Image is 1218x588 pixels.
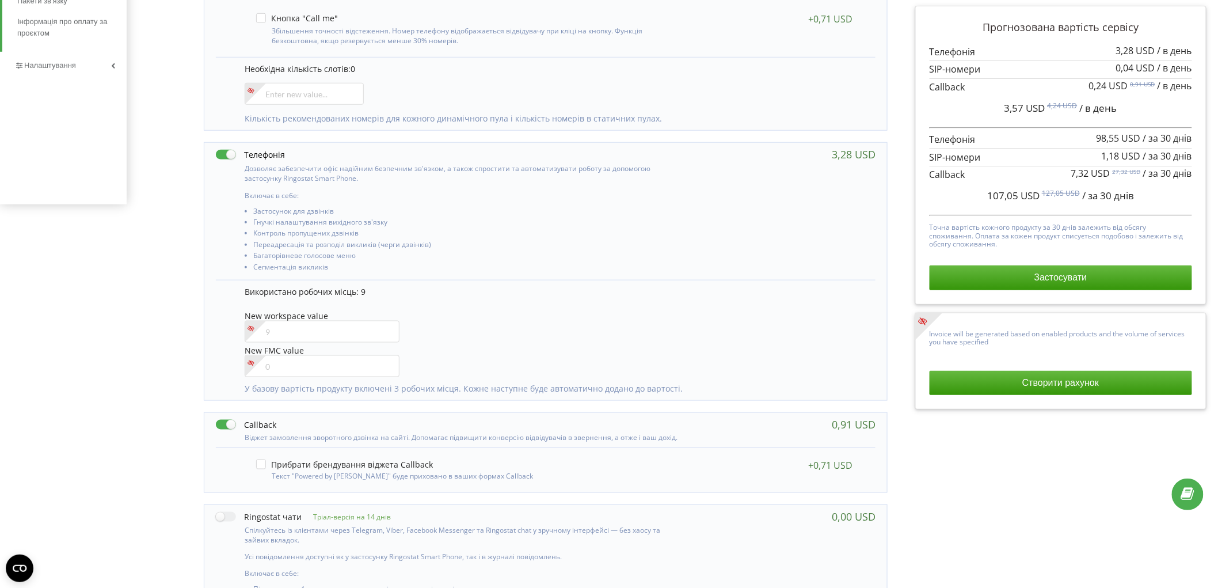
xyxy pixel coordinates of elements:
[1082,189,1134,202] span: / за 30 днів
[1097,132,1141,145] span: 98,55 USD
[216,149,285,161] label: Телефонія
[1143,150,1192,162] span: / за 30 днів
[1113,168,1141,176] sup: 27,32 USD
[930,20,1192,35] p: Прогнозована вартість сервісу
[245,113,864,124] p: Кількість рекомендованих номерів для кожного динамічного пула і кількість номерів в статичних пулах.
[808,13,852,25] div: +0,71 USD
[1143,167,1192,180] span: / за 30 днів
[1102,150,1141,162] span: 1,18 USD
[832,149,876,160] div: 3,28 USD
[245,63,864,75] p: Необхідна кількість слотів:
[245,355,399,377] input: 0
[216,431,677,442] div: Віджет замовлення зворотного дзвінка на сайті. Допомагає підвищити конверсію відвідувачів в зверн...
[832,511,876,522] div: 0,00 USD
[245,286,366,297] span: Використано робочих місць: 9
[1080,101,1117,115] span: / в день
[930,45,1192,59] p: Телефонія
[17,16,121,39] span: Інформація про оплату за проєктом
[24,61,76,70] span: Налаштування
[930,133,1192,146] p: Телефонія
[1116,62,1155,74] span: 0,04 USD
[987,189,1040,202] span: 107,05 USD
[245,383,864,394] p: У базову вартість продукту включені 3 робочих місця. Кожне наступне буде автоматично додано до ва...
[1004,101,1045,115] span: 3,57 USD
[808,460,852,471] div: +0,71 USD
[930,151,1192,164] p: SIP-номери
[1048,101,1078,111] sup: 4,24 USD
[1089,79,1128,92] span: 0,24 USD
[351,63,355,74] span: 0
[256,469,673,480] div: Текст "Powered by [PERSON_NAME]" буде приховано в ваших формах Callback
[245,310,328,321] span: New workspace value
[17,12,127,44] a: Інформація про оплату за проєктом
[1071,167,1110,180] span: 7,32 USD
[245,526,677,545] p: Спілкуйтесь із клієнтами через Telegram, Viber, Facebook Messenger та Ringostat chat у зручному і...
[930,265,1192,290] button: Застосувати
[216,419,276,431] label: Callback
[832,419,876,430] div: 0,91 USD
[256,460,433,469] label: Прибрати брендування віджета Callback
[930,81,1192,94] p: Callback
[930,63,1192,76] p: SIP-номери
[253,263,677,274] li: Сегментація викликів
[1158,79,1192,92] span: / в день
[930,371,1192,395] button: Створити рахунок
[245,552,677,562] p: Усі повідомлення доступні як у застосунку Ringostat Smart Phone, так і в журналі повідомлень.
[1158,62,1192,74] span: / в день
[6,555,33,582] button: Open CMP widget
[1042,188,1080,198] sup: 127,05 USD
[1131,80,1155,88] sup: 0,91 USD
[216,511,302,523] label: Ringostat чати
[930,168,1192,181] p: Callback
[302,512,391,522] p: Тріал-версія на 14 днів
[253,207,677,218] li: Застосунок для дзвінків
[253,252,677,263] li: Багаторівневе голосове меню
[253,229,677,240] li: Контроль пропущених дзвінків
[245,569,677,579] p: Включає в себе:
[253,218,677,229] li: Гнучкі налаштування вихідного зв'язку
[930,221,1192,248] p: Точна вартість кожного продукту за 30 днів залежить від обсягу споживання. Оплата за кожен продук...
[245,83,364,105] input: Enter new value...
[245,164,677,183] p: Дозволяє забезпечити офіс надійним безпечним зв'язком, а також спростити та автоматизувати роботу...
[245,191,677,200] p: Включає в себе:
[272,26,673,45] p: Збільшення точності відстеження. Номер телефону відображається відвідувачу при кліці на кнопку. Ф...
[256,13,338,23] label: Кнопка "Call me"
[245,345,304,356] span: New FMC value
[1143,132,1192,145] span: / за 30 днів
[1158,44,1192,57] span: / в день
[253,241,677,252] li: Переадресація та розподіл викликів (черги дзвінків)
[1116,44,1155,57] span: 3,28 USD
[245,321,399,343] input: 9
[930,327,1192,347] p: Invoice will be generated based on enabled products and the volume of services you have specified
